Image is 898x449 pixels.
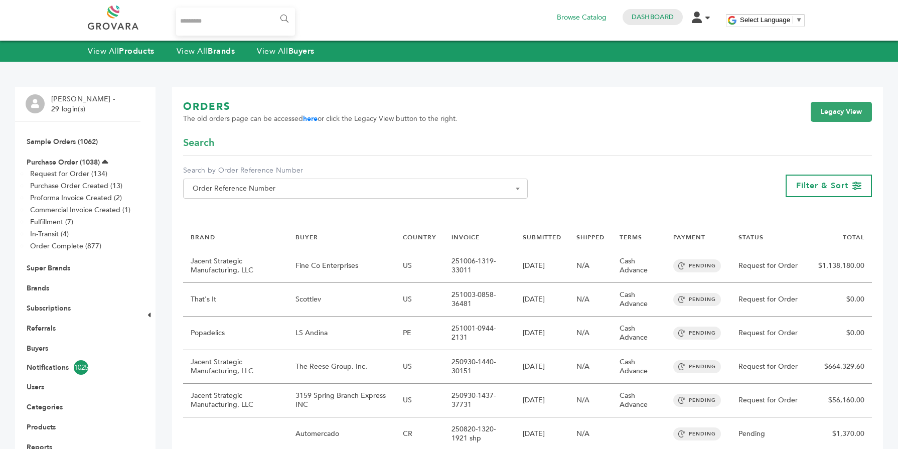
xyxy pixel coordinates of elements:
td: Request for Order [731,283,811,317]
a: Legacy View [811,102,872,122]
a: BRAND [191,233,215,241]
td: [DATE] [515,384,569,417]
span: ​ [793,16,793,24]
td: The Reese Group, Inc. [288,350,395,384]
img: profile.png [26,94,45,113]
a: Referrals [27,324,56,333]
a: TERMS [620,233,642,241]
a: STATUS [738,233,764,241]
span: PENDING [673,327,721,340]
span: The old orders page can be accessed or click the Legacy View button to the right. [183,114,458,124]
a: Fulfillment (7) [30,217,73,227]
td: 251003-0858-36481 [444,283,515,317]
td: US [395,283,444,317]
a: In-Transit (4) [30,229,69,239]
a: Brands [27,283,49,293]
a: TOTAL [843,233,864,241]
td: $664,329.60 [811,350,872,384]
a: here [303,114,318,123]
a: INVOICE [452,233,480,241]
td: N/A [569,317,612,350]
td: $1,138,180.00 [811,249,872,283]
a: BUYER [295,233,318,241]
span: PENDING [673,427,721,440]
a: PAYMENT [673,233,705,241]
span: ▼ [796,16,802,24]
td: $0.00 [811,317,872,350]
a: Categories [27,402,63,412]
strong: Brands [208,46,235,57]
span: Search [183,136,214,150]
td: Scottlev [288,283,395,317]
span: Select Language [740,16,790,24]
td: Cash Advance [612,317,666,350]
td: LS Andina [288,317,395,350]
a: Subscriptions [27,304,71,313]
h1: ORDERS [183,100,458,114]
span: Filter & Sort [796,180,848,191]
a: Order Complete (877) [30,241,101,251]
td: 251001-0944-2131 [444,317,515,350]
td: $0.00 [811,283,872,317]
td: That's It [183,283,288,317]
td: Cash Advance [612,350,666,384]
a: Proforma Invoice Created (2) [30,193,122,203]
td: US [395,350,444,384]
td: [DATE] [515,317,569,350]
span: PENDING [673,293,721,306]
a: Purchase Order Created (13) [30,181,122,191]
a: Purchase Order (1038) [27,158,100,167]
td: US [395,249,444,283]
a: Sample Orders (1062) [27,137,98,146]
strong: Buyers [288,46,315,57]
a: SUBMITTED [523,233,561,241]
td: Jacent Strategic Manufacturing, LLC [183,384,288,417]
td: Request for Order [731,317,811,350]
span: PENDING [673,394,721,407]
td: Jacent Strategic Manufacturing, LLC [183,249,288,283]
a: Super Brands [27,263,70,273]
td: 3159 Spring Branch Express INC [288,384,395,417]
td: Cash Advance [612,283,666,317]
td: $56,160.00 [811,384,872,417]
a: SHIPPED [576,233,605,241]
td: [DATE] [515,350,569,384]
a: View AllBrands [177,46,235,57]
span: Order Reference Number [189,182,522,196]
a: Select Language​ [740,16,802,24]
td: 251006-1319-33011 [444,249,515,283]
td: Popadelics [183,317,288,350]
td: Request for Order [731,249,811,283]
td: 250930-1437-37731 [444,384,515,417]
a: Request for Order (134) [30,169,107,179]
td: 250930-1440-30151 [444,350,515,384]
span: 1025 [74,360,88,375]
a: COUNTRY [403,233,436,241]
td: [DATE] [515,283,569,317]
a: Dashboard [632,13,674,22]
td: N/A [569,350,612,384]
a: View AllBuyers [257,46,315,57]
a: Users [27,382,44,392]
span: PENDING [673,360,721,373]
a: Notifications1025 [27,360,129,375]
td: Request for Order [731,350,811,384]
td: [DATE] [515,249,569,283]
input: Search... [176,8,295,36]
strong: Products [119,46,154,57]
span: Order Reference Number [183,179,528,199]
td: N/A [569,384,612,417]
a: Commercial Invoice Created (1) [30,205,130,215]
td: N/A [569,249,612,283]
td: N/A [569,283,612,317]
td: PE [395,317,444,350]
td: Cash Advance [612,384,666,417]
span: PENDING [673,259,721,272]
td: US [395,384,444,417]
a: View AllProducts [88,46,155,57]
li: [PERSON_NAME] - 29 login(s) [51,94,117,114]
td: Request for Order [731,384,811,417]
a: Products [27,422,56,432]
a: Browse Catalog [557,12,607,23]
label: Search by Order Reference Number [183,166,528,176]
